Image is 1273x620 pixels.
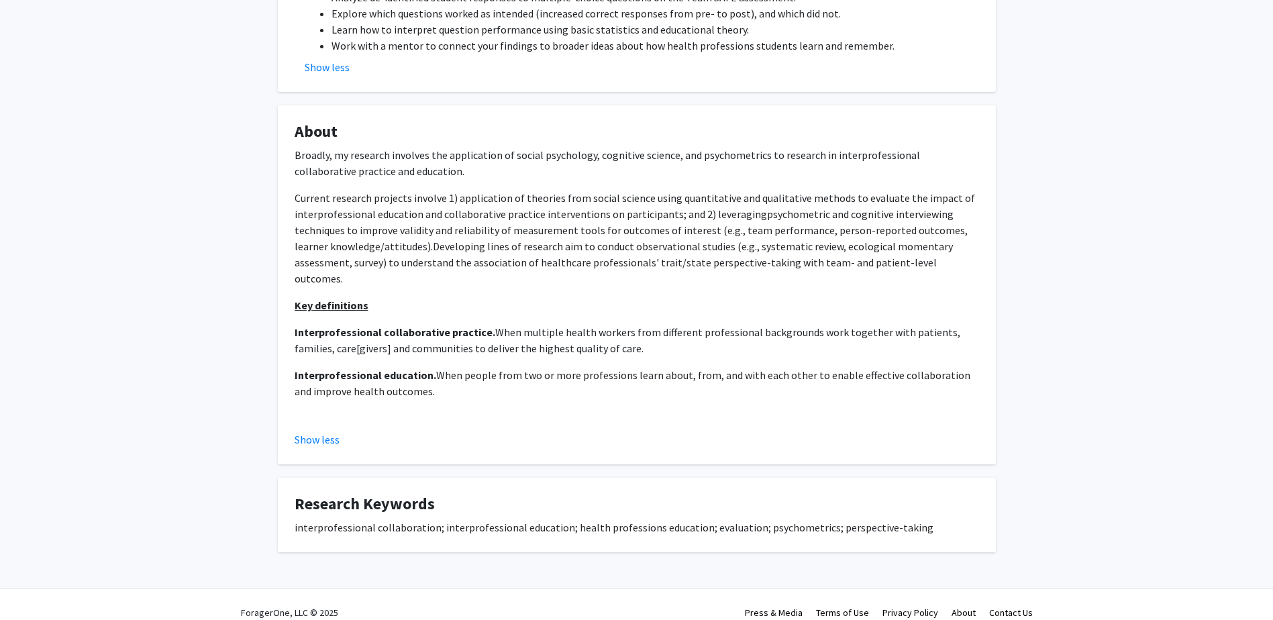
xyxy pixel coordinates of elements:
p: Current research projects involve 1) application of theories from social science using quantitati... [295,190,979,287]
u: Key definitions [295,299,368,312]
li: Work with a mentor to connect your findings to broader ideas about how health professions student... [332,38,979,54]
strong: Interprofessional education. [295,368,436,382]
a: Privacy Policy [882,607,938,619]
p: When people from two or more professions learn about, from, and with each other to enable effecti... [295,367,979,415]
p: Broadly, my research involves the application of social psychology, cognitive science, and psycho... [295,147,979,179]
button: Show less [305,59,350,75]
iframe: Chat [10,560,57,610]
a: Terms of Use [816,607,869,619]
button: Show less [295,431,340,448]
span: psychometric and cognitive interviewing techniques to improve validity and reliability of measure... [295,207,968,253]
div: interprofessional collaboration; interprofessional education; health professions education; evalu... [295,519,979,535]
strong: Interprofessional collaborative practice. [295,325,495,339]
h4: Research Keywords [295,495,979,514]
h4: About [295,122,979,142]
span: When multiple health workers from different professional backgrounds work together with patients,... [295,325,960,355]
a: Contact Us [989,607,1033,619]
a: About [952,607,976,619]
li: Explore which questions worked as intended (increased correct responses from pre- to post), and w... [332,5,979,21]
span: Developing lines of research aim to conduct observational studies (e.g., systematic review, ecolo... [295,240,953,285]
a: Press & Media [745,607,803,619]
li: Learn how to interpret question performance using basic statistics and educational theory. [332,21,979,38]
